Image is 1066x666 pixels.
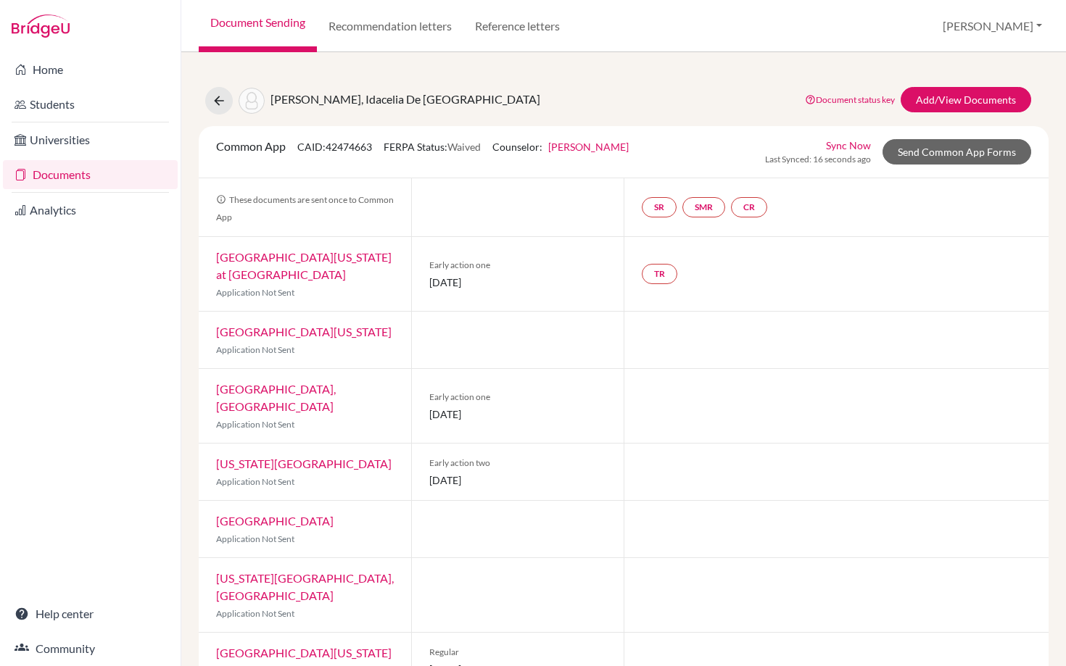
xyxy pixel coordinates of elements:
[297,141,372,153] span: CAID: 42474663
[826,138,871,153] a: Sync Now
[429,457,606,470] span: Early action two
[447,141,481,153] span: Waived
[642,197,677,217] a: SR
[216,287,294,298] span: Application Not Sent
[429,275,606,290] span: [DATE]
[492,141,629,153] span: Counselor:
[216,419,294,430] span: Application Not Sent
[429,259,606,272] span: Early action one
[3,125,178,154] a: Universities
[3,634,178,663] a: Community
[216,571,394,602] a: [US_STATE][GEOGRAPHIC_DATA], [GEOGRAPHIC_DATA]
[216,250,392,281] a: [GEOGRAPHIC_DATA][US_STATE] at [GEOGRAPHIC_DATA]
[216,325,392,338] a: [GEOGRAPHIC_DATA][US_STATE]
[936,12,1049,40] button: [PERSON_NAME]
[216,382,336,413] a: [GEOGRAPHIC_DATA], [GEOGRAPHIC_DATA]
[3,90,178,119] a: Students
[3,160,178,189] a: Documents
[216,457,392,470] a: [US_STATE][GEOGRAPHIC_DATA]
[216,533,294,544] span: Application Not Sent
[3,55,178,84] a: Home
[642,264,677,284] a: TR
[429,391,606,404] span: Early action one
[731,197,767,217] a: CR
[216,344,294,355] span: Application Not Sent
[548,141,629,153] a: [PERSON_NAME]
[216,608,294,619] span: Application Not Sent
[270,92,540,106] span: [PERSON_NAME], Idacelia De [GEOGRAPHIC_DATA]
[216,514,334,528] a: [GEOGRAPHIC_DATA]
[216,646,392,659] a: [GEOGRAPHIC_DATA][US_STATE]
[901,87,1031,112] a: Add/View Documents
[429,407,606,422] span: [DATE]
[216,476,294,487] span: Application Not Sent
[384,141,481,153] span: FERPA Status:
[429,646,606,659] span: Regular
[765,153,871,166] span: Last Synced: 16 seconds ago
[883,139,1031,165] a: Send Common App Forms
[12,14,70,38] img: Bridge-U
[216,139,286,153] span: Common App
[429,473,606,488] span: [DATE]
[216,194,394,222] span: These documents are sent once to Common App
[805,94,895,105] a: Document status key
[3,196,178,225] a: Analytics
[3,599,178,628] a: Help center
[682,197,725,217] a: SMR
